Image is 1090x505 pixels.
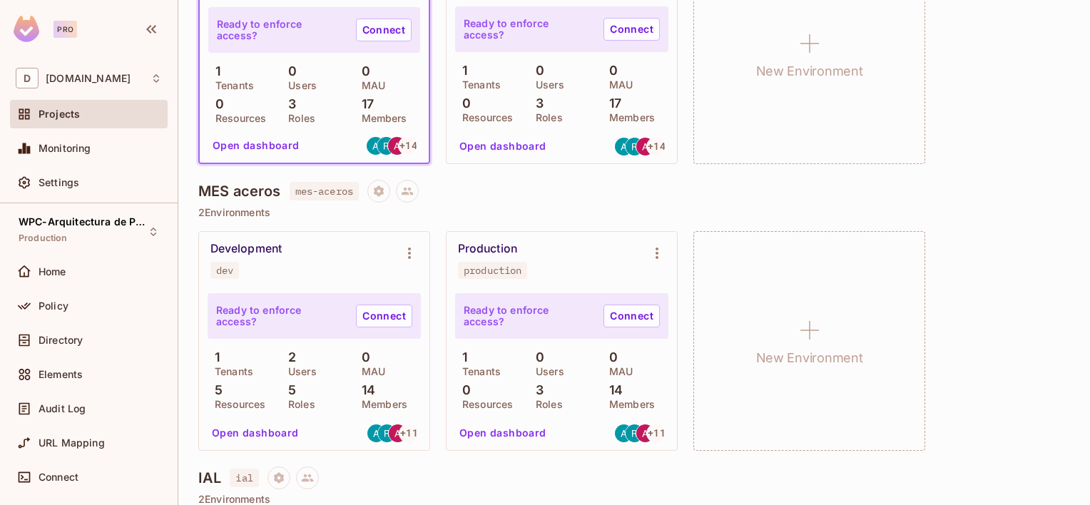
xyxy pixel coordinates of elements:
[39,369,83,380] span: Elements
[455,366,501,377] p: Tenants
[602,383,623,397] p: 14
[268,474,290,487] span: Project settings
[281,80,317,91] p: Users
[208,350,220,364] p: 1
[216,265,233,276] div: dev
[455,79,501,91] p: Tenants
[206,422,305,444] button: Open dashboard
[602,96,621,111] p: 17
[395,239,424,267] button: Environment settings
[389,424,407,442] img: antdia@deacero.com
[198,183,281,200] h4: MES aceros
[16,68,39,88] span: D
[290,182,360,200] span: mes-aceros
[529,63,544,78] p: 0
[367,187,390,200] span: Project settings
[39,403,86,414] span: Audit Log
[367,137,384,155] img: aames@deacero.com
[455,96,471,111] p: 0
[208,113,266,124] p: Resources
[355,97,374,111] p: 17
[39,266,66,277] span: Home
[208,366,253,377] p: Tenants
[39,300,68,312] span: Policy
[39,143,91,154] span: Monitoring
[602,350,618,364] p: 0
[39,471,78,483] span: Connect
[356,305,412,327] a: Connect
[281,113,315,124] p: Roles
[529,79,564,91] p: Users
[281,366,317,377] p: Users
[602,366,633,377] p: MAU
[39,177,79,188] span: Settings
[355,366,385,377] p: MAU
[39,108,80,120] span: Projects
[458,242,517,256] div: Production
[208,64,220,78] p: 1
[281,97,296,111] p: 3
[355,399,407,410] p: Members
[19,233,68,244] span: Production
[464,265,521,276] div: production
[400,428,417,438] span: + 11
[626,424,643,442] img: rmacotela@deacero.com
[355,350,370,364] p: 0
[54,21,77,38] div: Pro
[355,383,375,397] p: 14
[636,138,654,155] img: antdia@deacero.com
[399,141,417,151] span: + 14
[603,305,660,327] a: Connect
[464,18,592,41] p: Ready to enforce access?
[198,494,1070,505] p: 2 Environments
[756,347,863,369] h1: New Environment
[529,399,563,410] p: Roles
[529,112,563,123] p: Roles
[603,18,660,41] a: Connect
[355,80,385,91] p: MAU
[378,424,396,442] img: rmacotela@deacero.com
[455,350,467,364] p: 1
[529,366,564,377] p: Users
[230,469,258,487] span: ial
[355,113,407,124] p: Members
[615,424,633,442] img: aames@deacero.com
[208,80,254,91] p: Tenants
[529,96,544,111] p: 3
[208,383,223,397] p: 5
[281,383,296,397] p: 5
[602,63,618,78] p: 0
[377,137,395,155] img: rmacotela@deacero.com
[529,350,544,364] p: 0
[210,242,282,256] div: Development
[46,73,131,84] span: Workspace: deacero.com
[455,112,513,123] p: Resources
[626,138,643,155] img: rmacotela@deacero.com
[643,239,671,267] button: Environment settings
[464,305,592,327] p: Ready to enforce access?
[367,424,385,442] img: aames@deacero.com
[216,305,345,327] p: Ready to enforce access?
[281,399,315,410] p: Roles
[615,138,633,155] img: aames@deacero.com
[355,64,370,78] p: 0
[198,469,221,486] h4: IAL
[14,16,39,42] img: SReyMgAAAABJRU5ErkJggg==
[207,134,305,157] button: Open dashboard
[356,19,412,41] a: Connect
[19,216,147,228] span: WPC-Arquitectura de Precios
[602,112,655,123] p: Members
[648,428,665,438] span: + 11
[198,207,1070,218] p: 2 Environments
[529,383,544,397] p: 3
[281,350,296,364] p: 2
[39,437,105,449] span: URL Mapping
[39,335,83,346] span: Directory
[455,63,467,78] p: 1
[602,79,633,91] p: MAU
[636,424,654,442] img: antdia@deacero.com
[281,64,297,78] p: 0
[208,97,224,111] p: 0
[648,141,665,151] span: + 14
[454,422,552,444] button: Open dashboard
